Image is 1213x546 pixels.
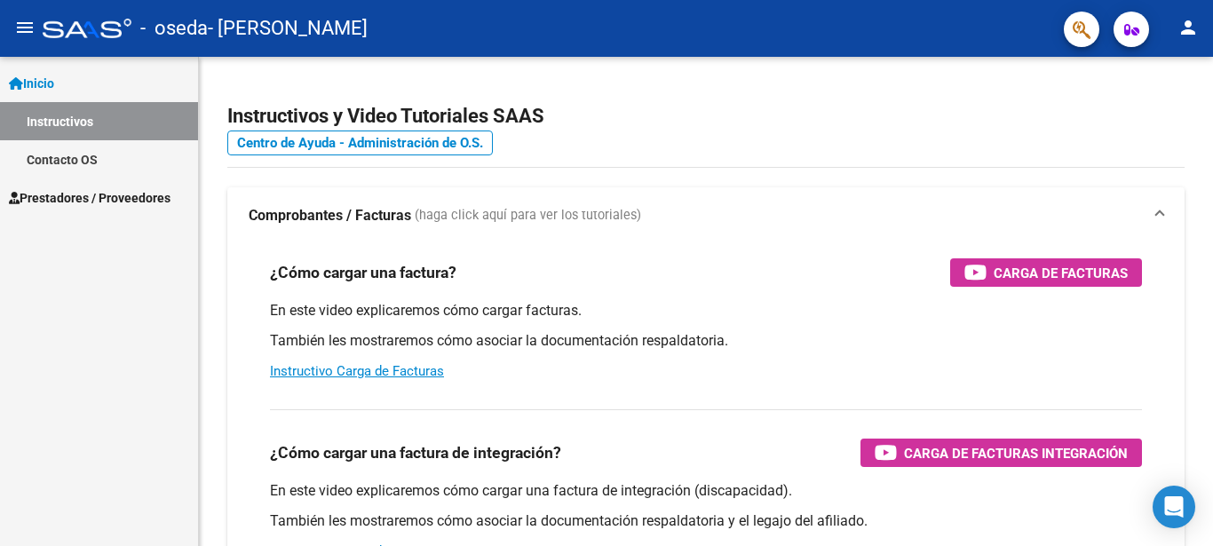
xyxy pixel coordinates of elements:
button: Carga de Facturas Integración [860,439,1142,467]
p: En este video explicaremos cómo cargar facturas. [270,301,1142,320]
h3: ¿Cómo cargar una factura de integración? [270,440,561,465]
span: Carga de Facturas Integración [904,442,1128,464]
p: En este video explicaremos cómo cargar una factura de integración (discapacidad). [270,481,1142,501]
h2: Instructivos y Video Tutoriales SAAS [227,99,1185,133]
p: También les mostraremos cómo asociar la documentación respaldatoria y el legajo del afiliado. [270,511,1142,531]
span: Prestadores / Proveedores [9,188,170,208]
span: Inicio [9,74,54,93]
a: Centro de Ayuda - Administración de O.S. [227,131,493,155]
mat-icon: menu [14,17,36,38]
h3: ¿Cómo cargar una factura? [270,260,456,285]
button: Carga de Facturas [950,258,1142,287]
p: También les mostraremos cómo asociar la documentación respaldatoria. [270,331,1142,351]
div: Open Intercom Messenger [1153,486,1195,528]
strong: Comprobantes / Facturas [249,206,411,226]
span: - [PERSON_NAME] [208,9,368,48]
span: Carga de Facturas [994,262,1128,284]
mat-expansion-panel-header: Comprobantes / Facturas (haga click aquí para ver los tutoriales) [227,187,1185,244]
span: (haga click aquí para ver los tutoriales) [415,206,641,226]
a: Instructivo Carga de Facturas [270,363,444,379]
mat-icon: person [1177,17,1199,38]
span: - oseda [140,9,208,48]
